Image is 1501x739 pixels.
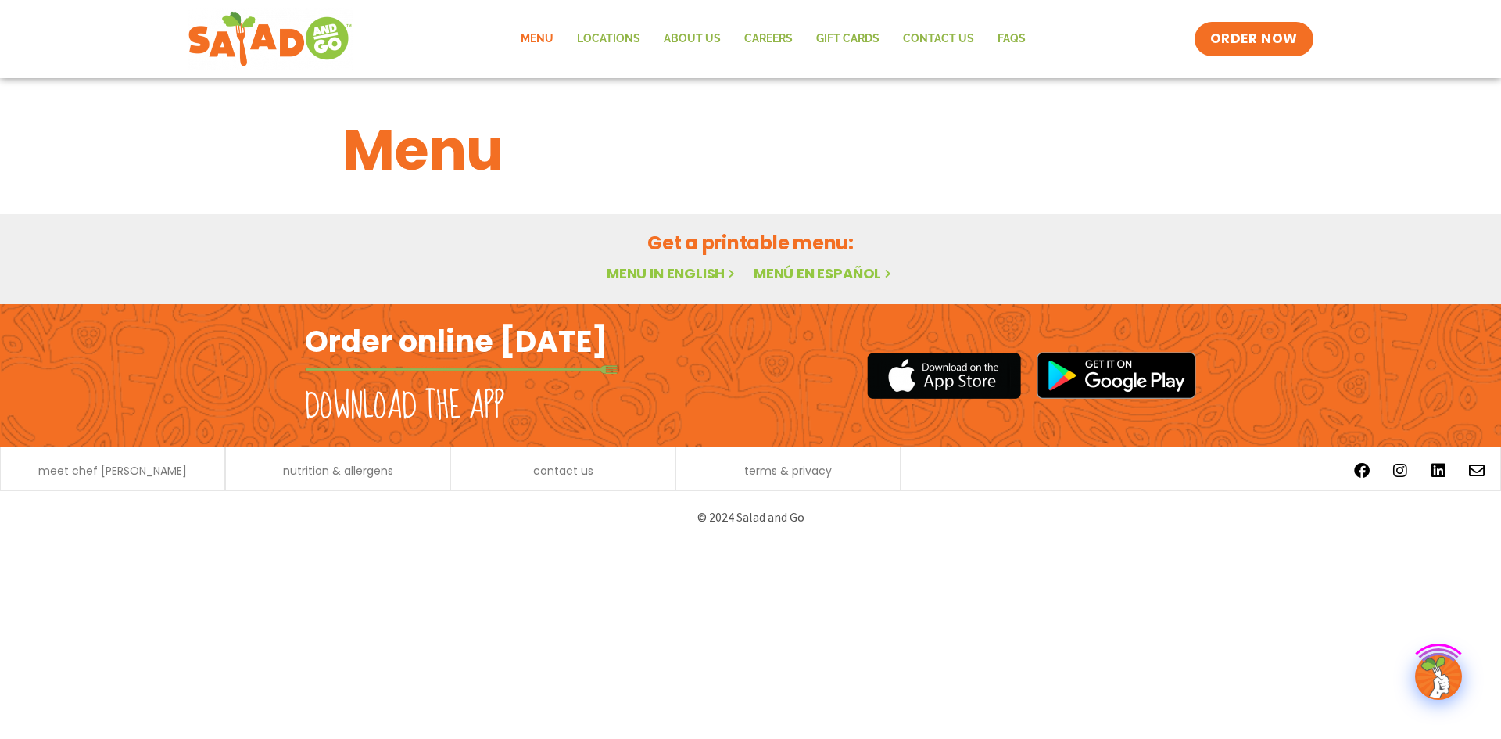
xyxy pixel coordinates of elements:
[305,385,504,429] h2: Download the app
[283,465,393,476] a: nutrition & allergens
[804,21,891,57] a: GIFT CARDS
[533,465,593,476] a: contact us
[1037,352,1196,399] img: google_play
[509,21,565,57] a: Menu
[188,8,353,70] img: new-SAG-logo-768×292
[607,264,738,283] a: Menu in English
[733,21,804,57] a: Careers
[867,350,1021,401] img: appstore
[891,21,986,57] a: Contact Us
[754,264,894,283] a: Menú en español
[343,229,1158,256] h2: Get a printable menu:
[305,322,607,361] h2: Order online [DATE]
[38,465,187,476] a: meet chef [PERSON_NAME]
[1195,22,1313,56] a: ORDER NOW
[744,465,832,476] a: terms & privacy
[313,507,1188,528] p: © 2024 Salad and Go
[1210,30,1298,48] span: ORDER NOW
[652,21,733,57] a: About Us
[986,21,1037,57] a: FAQs
[565,21,652,57] a: Locations
[509,21,1037,57] nav: Menu
[343,108,1158,192] h1: Menu
[305,365,618,374] img: fork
